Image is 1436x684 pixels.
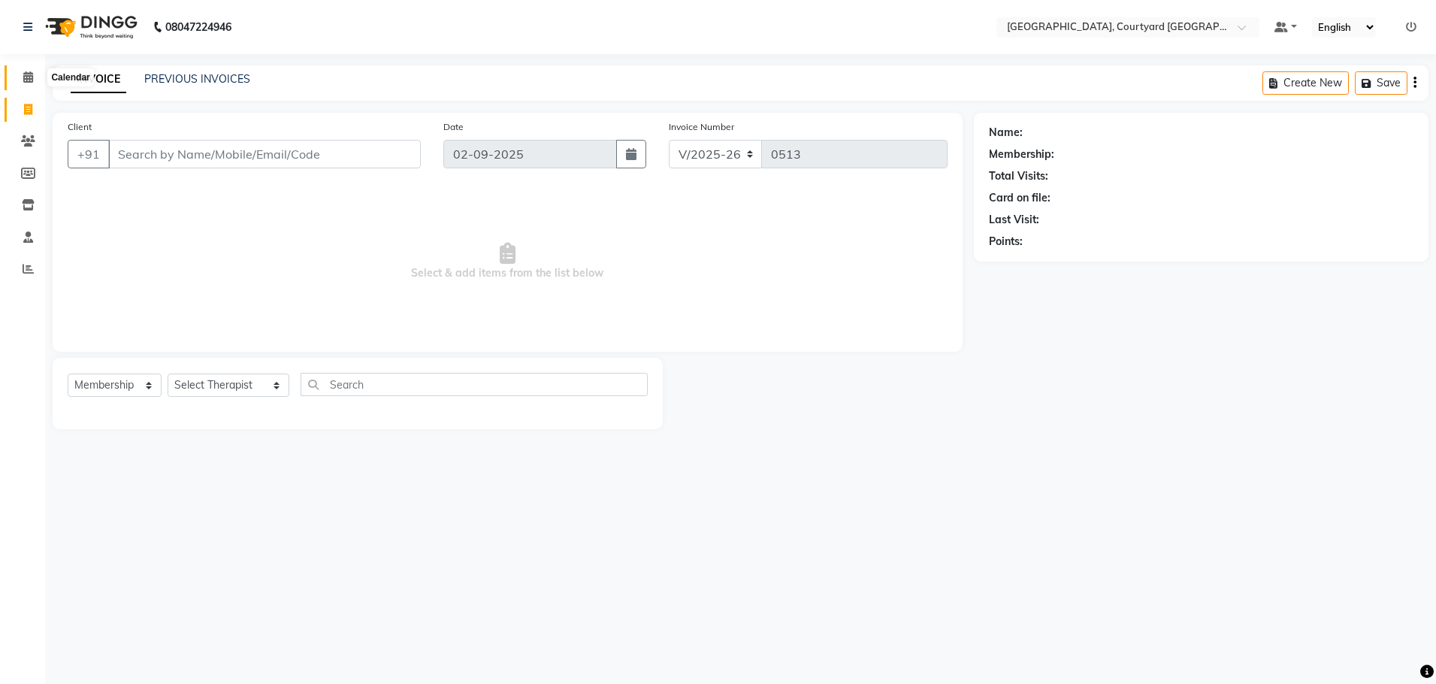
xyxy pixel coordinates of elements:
[989,234,1023,250] div: Points:
[989,147,1054,162] div: Membership:
[989,190,1051,206] div: Card on file:
[108,140,421,168] input: Search by Name/Mobile/Email/Code
[989,212,1039,228] div: Last Visit:
[38,6,141,48] img: logo
[68,140,110,168] button: +91
[144,72,250,86] a: PREVIOUS INVOICES
[443,120,464,134] label: Date
[68,120,92,134] label: Client
[68,186,948,337] span: Select & add items from the list below
[47,68,93,86] div: Calendar
[301,373,648,396] input: Search
[669,120,734,134] label: Invoice Number
[1355,71,1407,95] button: Save
[165,6,231,48] b: 08047224946
[989,125,1023,141] div: Name:
[989,168,1048,184] div: Total Visits:
[1262,71,1349,95] button: Create New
